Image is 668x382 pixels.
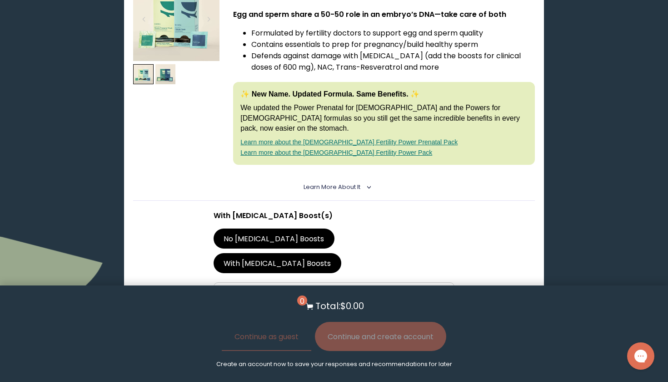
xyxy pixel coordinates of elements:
[240,138,458,146] a: Learn more about the [DEMOGRAPHIC_DATA] Fertility Power Prenatal Pack
[216,360,452,368] p: Create an account now to save your responses and recommendations for later
[251,50,535,73] li: Defends against damage with [MEDICAL_DATA] (add the boosts for clinical doses of 600 mg), NAC, Tr...
[214,253,341,273] label: With [MEDICAL_DATA] Boosts
[214,210,454,221] p: With [MEDICAL_DATA] Boost(s)
[297,295,307,306] span: 0
[240,103,528,133] p: We updated the Power Prenatal for [DEMOGRAPHIC_DATA] and the Powers for [DEMOGRAPHIC_DATA] formul...
[363,185,371,189] i: <
[315,299,364,313] p: Total: $0.00
[233,9,506,20] strong: Egg and sperm share a 50-50 role in an embryo’s DNA—take care of both
[155,64,176,85] img: thumbnail image
[133,64,154,85] img: thumbnail image
[240,90,419,98] strong: ✨ New Name. Updated Formula. Same Benefits. ✨
[623,339,659,373] iframe: Gorgias live chat messenger
[315,322,446,351] button: Continue and create account
[214,229,334,249] label: No [MEDICAL_DATA] Boosts
[251,39,535,50] li: Contains essentials to prep for pregnancy/build healthy sperm
[240,149,432,156] a: Learn more about the [DEMOGRAPHIC_DATA] Fertility Power Pack
[222,322,311,351] button: Continue as guest
[251,27,535,39] li: Formulated by fertility doctors to support egg and sperm quality
[304,183,360,191] span: Learn More About it
[304,183,365,191] summary: Learn More About it <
